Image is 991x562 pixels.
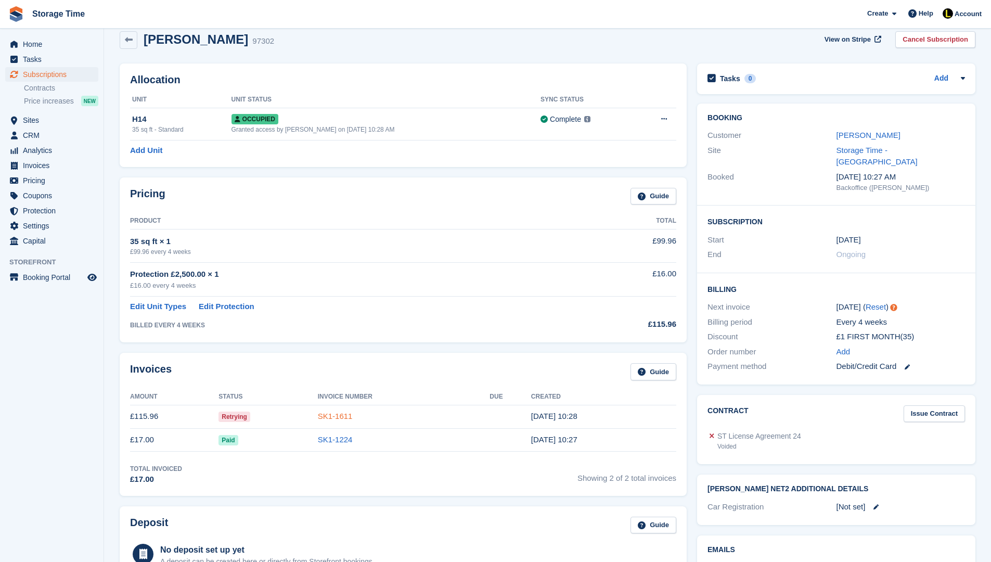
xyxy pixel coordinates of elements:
[889,303,898,312] div: Tooltip anchor
[5,37,98,52] a: menu
[23,188,85,203] span: Coupons
[318,435,353,444] a: SK1-1224
[866,302,886,311] a: Reset
[575,229,676,262] td: £99.96
[218,435,238,445] span: Paid
[130,92,231,108] th: Unit
[707,171,836,193] div: Booked
[575,262,676,296] td: £16.00
[5,52,98,67] a: menu
[130,236,575,248] div: 35 sq ft × 1
[5,67,98,82] a: menu
[630,188,676,205] a: Guide
[130,428,218,452] td: £17.00
[130,74,676,86] h2: Allocation
[836,346,851,358] a: Add
[231,92,540,108] th: Unit Status
[836,250,866,259] span: Ongoing
[707,234,836,246] div: Start
[24,83,98,93] a: Contracts
[531,412,577,420] time: 2025-08-20 09:28:15 UTC
[218,412,250,422] span: Retrying
[836,501,965,513] div: [Not set]
[130,301,186,313] a: Edit Unit Types
[540,92,635,108] th: Sync Status
[5,143,98,158] a: menu
[836,361,965,373] div: Debit/Credit Card
[23,67,85,82] span: Subscriptions
[23,113,85,127] span: Sites
[86,271,98,284] a: Preview store
[707,546,965,554] h2: Emails
[23,203,85,218] span: Protection
[707,346,836,358] div: Order number
[707,485,965,493] h2: [PERSON_NAME] Net2 Additional Details
[707,361,836,373] div: Payment method
[836,331,965,343] div: £1 FIRST MONTH(35)
[5,128,98,143] a: menu
[630,517,676,534] a: Guide
[5,173,98,188] a: menu
[132,113,231,125] div: H14
[144,32,248,46] h2: [PERSON_NAME]
[836,234,861,246] time: 2025-07-23 00:00:00 UTC
[130,247,575,257] div: £99.96 every 4 weeks
[836,301,965,313] div: [DATE] ( )
[836,131,900,139] a: [PERSON_NAME]
[160,544,375,556] div: No deposit set up yet
[720,74,740,83] h2: Tasks
[9,257,104,267] span: Storefront
[707,114,965,122] h2: Booking
[744,74,756,83] div: 0
[707,405,749,423] h2: Contract
[717,431,801,442] div: ST License Agreement 24
[23,234,85,248] span: Capital
[23,158,85,173] span: Invoices
[23,52,85,67] span: Tasks
[231,125,540,134] div: Granted access by [PERSON_NAME] on [DATE] 10:28 AM
[584,116,590,122] img: icon-info-grey-7440780725fd019a000dd9b08b2336e03edf1995a4989e88bcd33f0948082b44.svg
[836,146,918,167] a: Storage Time - [GEOGRAPHIC_DATA]
[955,9,982,19] span: Account
[836,171,965,183] div: [DATE] 10:27 AM
[318,412,353,420] a: SK1-1611
[707,316,836,328] div: Billing period
[531,435,577,444] time: 2025-07-23 09:27:54 UTC
[934,73,948,85] a: Add
[252,35,274,47] div: 97302
[707,249,836,261] div: End
[531,389,676,405] th: Created
[130,280,575,291] div: £16.00 every 4 weeks
[130,389,218,405] th: Amount
[24,95,98,107] a: Price increases NEW
[490,389,531,405] th: Due
[5,188,98,203] a: menu
[895,31,975,48] a: Cancel Subscription
[24,96,74,106] span: Price increases
[23,143,85,158] span: Analytics
[130,213,575,229] th: Product
[231,114,278,124] span: Occupied
[575,318,676,330] div: £115.96
[550,114,581,125] div: Complete
[5,270,98,285] a: menu
[825,34,871,45] span: View on Stripe
[130,188,165,205] h2: Pricing
[318,389,490,405] th: Invoice Number
[707,501,836,513] div: Car Registration
[717,442,801,451] div: Voided
[707,301,836,313] div: Next invoice
[218,389,317,405] th: Status
[820,31,883,48] a: View on Stripe
[28,5,89,22] a: Storage Time
[707,145,836,168] div: Site
[630,363,676,380] a: Guide
[132,125,231,134] div: 35 sq ft - Standard
[130,517,168,534] h2: Deposit
[130,363,172,380] h2: Invoices
[707,216,965,226] h2: Subscription
[919,8,933,19] span: Help
[23,128,85,143] span: CRM
[8,6,24,22] img: stora-icon-8386f47178a22dfd0bd8f6a31ec36ba5ce8667c1dd55bd0f319d3a0aa187defe.svg
[575,213,676,229] th: Total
